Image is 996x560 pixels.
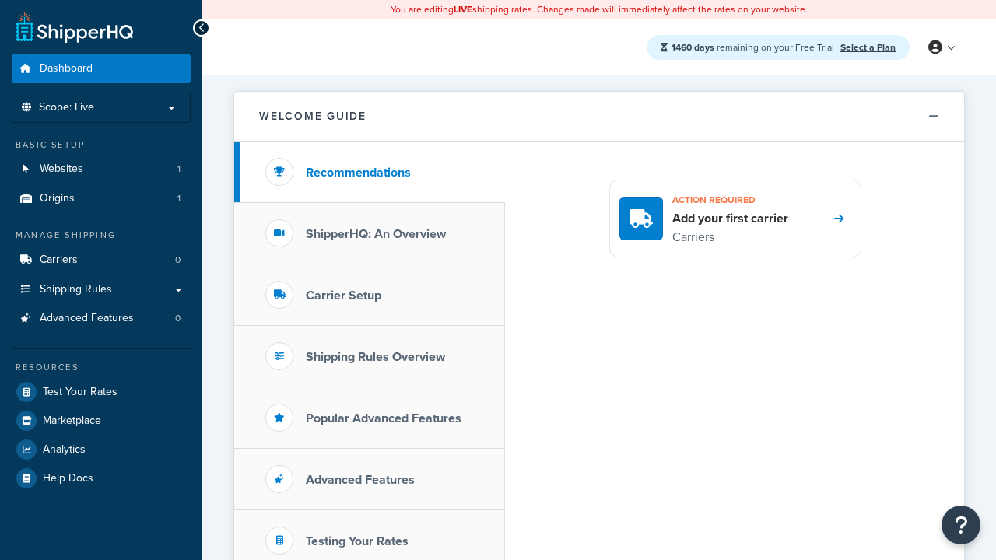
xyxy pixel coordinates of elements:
[306,227,446,241] h3: ShipperHQ: An Overview
[175,312,181,325] span: 0
[12,304,191,333] a: Advanced Features0
[12,378,191,406] a: Test Your Rates
[177,192,181,205] span: 1
[43,472,93,485] span: Help Docs
[12,275,191,304] a: Shipping Rules
[12,246,191,275] a: Carriers0
[259,110,366,122] h2: Welcome Guide
[40,254,78,267] span: Carriers
[39,101,94,114] span: Scope: Live
[12,155,191,184] a: Websites1
[12,229,191,242] div: Manage Shipping
[306,289,381,303] h3: Carrier Setup
[672,227,788,247] p: Carriers
[306,166,411,180] h3: Recommendations
[40,163,83,176] span: Websites
[40,283,112,296] span: Shipping Rules
[12,304,191,333] li: Advanced Features
[12,464,191,492] a: Help Docs
[234,92,964,142] button: Welcome Guide
[306,411,461,425] h3: Popular Advanced Features
[672,210,788,227] h4: Add your first carrier
[40,62,93,75] span: Dashboard
[454,2,472,16] b: LIVE
[12,184,191,213] li: Origins
[12,138,191,152] div: Basic Setup
[840,40,896,54] a: Select a Plan
[12,155,191,184] li: Websites
[672,40,714,54] strong: 1460 days
[12,407,191,435] a: Marketplace
[306,473,415,487] h3: Advanced Features
[306,534,409,548] h3: Testing Your Rates
[43,415,101,428] span: Marketplace
[12,361,191,374] div: Resources
[942,506,980,544] button: Open Resource Center
[43,443,86,457] span: Analytics
[177,163,181,176] span: 1
[40,312,134,325] span: Advanced Features
[12,184,191,213] a: Origins1
[672,40,836,54] span: remaining on your Free Trial
[306,350,445,364] h3: Shipping Rules Overview
[175,254,181,267] span: 0
[672,190,788,210] h3: Action required
[12,246,191,275] li: Carriers
[43,386,117,399] span: Test Your Rates
[12,54,191,83] a: Dashboard
[40,192,75,205] span: Origins
[12,436,191,464] a: Analytics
